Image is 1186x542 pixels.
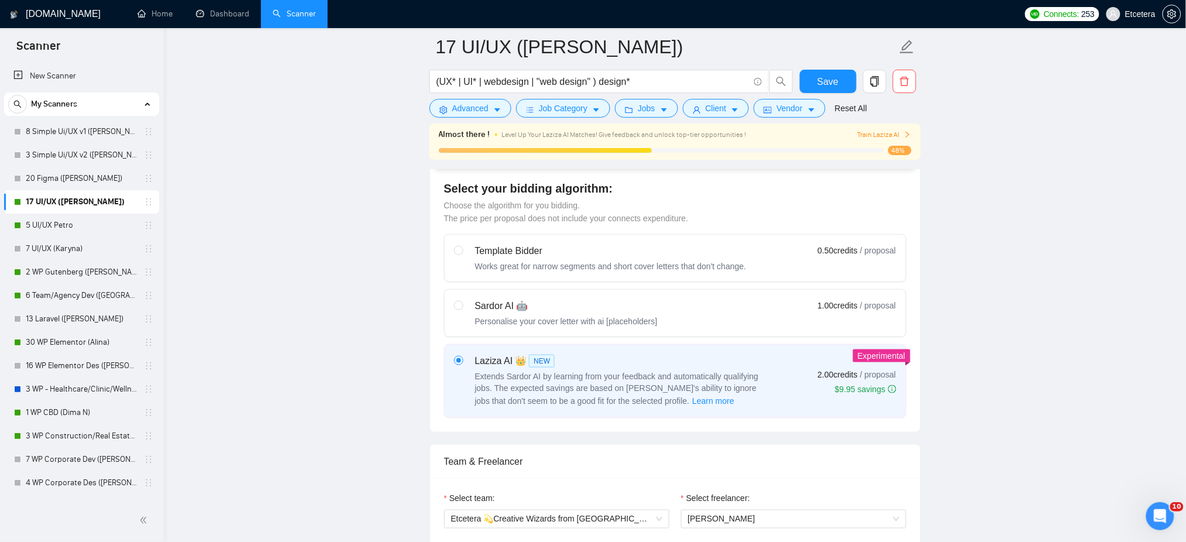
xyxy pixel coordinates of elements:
a: 13 Laravel ([PERSON_NAME]) [26,307,137,331]
div: $9.95 savings [835,383,896,395]
span: caret-down [592,105,600,114]
span: Connects: [1044,8,1079,20]
div: Personalise your cover letter with ai [placeholders] [475,315,658,327]
span: holder [144,478,153,488]
span: holder [144,455,153,464]
span: 10 [1170,502,1184,512]
span: idcard [764,105,772,114]
span: Learn more [692,395,734,407]
span: holder [144,314,153,324]
input: Search Freelance Jobs... [436,74,749,89]
span: holder [144,431,153,441]
span: edit [899,39,915,54]
button: setting [1163,5,1181,23]
a: 7 UI/UX (Karyna) [26,237,137,260]
button: Save [800,70,857,93]
button: idcardVendorcaret-down [754,99,825,118]
span: user [1109,10,1118,18]
span: [PERSON_NAME] [688,514,755,524]
span: bars [526,105,534,114]
a: 17 UI/UX ([PERSON_NAME]) [26,190,137,214]
a: searchScanner [273,9,316,19]
span: / proposal [860,245,896,256]
span: holder [144,408,153,417]
label: Select team: [444,492,495,505]
span: 253 [1081,8,1094,20]
a: 6 Team/Agency Dev ([GEOGRAPHIC_DATA]) [26,284,137,307]
span: / proposal [860,300,896,311]
button: Train Laziza AI [857,129,911,140]
div: Laziza AI [475,354,768,368]
a: 3 WP - Healthcare/Clinic/Wellness/Beauty (Dima N) [26,378,137,401]
span: holder [144,385,153,394]
label: Select freelancer: [681,492,750,505]
a: 7 WP E-commerce Development ([PERSON_NAME] B) [26,495,137,518]
a: 8 Simple Ui/UX v1 ([PERSON_NAME]) [26,120,137,143]
span: holder [144,221,153,230]
span: holder [144,127,153,136]
span: Etcetera 💫Creative Wizards from Ukraine [451,510,662,528]
span: Vendor [776,102,802,115]
span: user [693,105,701,114]
span: Client [706,102,727,115]
span: holder [144,361,153,371]
button: search [8,95,27,114]
span: caret-down [660,105,668,114]
a: 3 WP Construction/Real Estate Website Development ([PERSON_NAME] B) [26,424,137,448]
a: 20 Figma ([PERSON_NAME]) [26,167,137,190]
h4: Select your bidding algorithm: [444,180,906,197]
a: 3 Simple Ui/UX v2 ([PERSON_NAME]) [26,143,137,167]
div: Template Bidder [475,244,747,258]
li: New Scanner [4,64,159,88]
span: search [9,100,26,108]
span: holder [144,338,153,347]
span: double-left [139,514,151,526]
span: holder [144,150,153,160]
div: Works great for narrow segments and short cover letters that don't change. [475,260,747,272]
a: homeHome [137,9,173,19]
span: copy [864,76,886,87]
img: upwork-logo.png [1030,9,1040,19]
span: Experimental [858,351,906,361]
div: Sardor AI 🤖 [475,299,658,313]
span: setting [439,105,448,114]
span: holder [144,291,153,300]
button: userClientcaret-down [683,99,750,118]
span: 0.50 credits [818,244,858,257]
span: holder [144,197,153,207]
span: Job Category [539,102,587,115]
a: 1 WP CBD (Dima N) [26,401,137,424]
a: 4 WP Corporate Des ([PERSON_NAME]) [26,471,137,495]
span: caret-down [807,105,816,114]
span: Advanced [452,102,489,115]
a: 5 UI/UX Petro [26,214,137,237]
a: dashboardDashboard [196,9,249,19]
span: Choose the algorithm for you bidding. The price per proposal does not include your connects expen... [444,201,689,223]
span: right [904,131,911,138]
button: barsJob Categorycaret-down [516,99,610,118]
a: Reset All [835,102,867,115]
span: holder [144,244,153,253]
span: info-circle [754,78,762,85]
span: holder [144,267,153,277]
span: Scanner [7,37,70,62]
span: info-circle [888,385,896,393]
a: 7 WP Corporate Dev ([PERSON_NAME] B) [26,448,137,471]
div: Team & Freelancer [444,445,906,478]
span: 2.00 credits [818,368,858,381]
iframe: Intercom live chat [1146,502,1174,530]
button: copy [863,70,886,93]
button: Laziza AI NEWExtends Sardor AI by learning from your feedback and automatically qualifying jobs. ... [692,394,735,408]
a: setting [1163,9,1181,19]
span: setting [1163,9,1181,19]
a: 2 WP Gutenberg ([PERSON_NAME] Br) [26,260,137,284]
span: 48% [888,146,912,155]
span: My Scanners [31,92,77,116]
a: 16 WP Elementor Des ([PERSON_NAME]) [26,354,137,378]
a: New Scanner [13,64,150,88]
span: Level Up Your Laziza AI Matches! Give feedback and unlock top-tier opportunities ! [502,131,747,139]
span: / proposal [860,369,896,380]
span: Extends Sardor AI by learning from your feedback and automatically qualifying jobs. The expected ... [475,372,759,406]
span: NEW [529,355,555,368]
